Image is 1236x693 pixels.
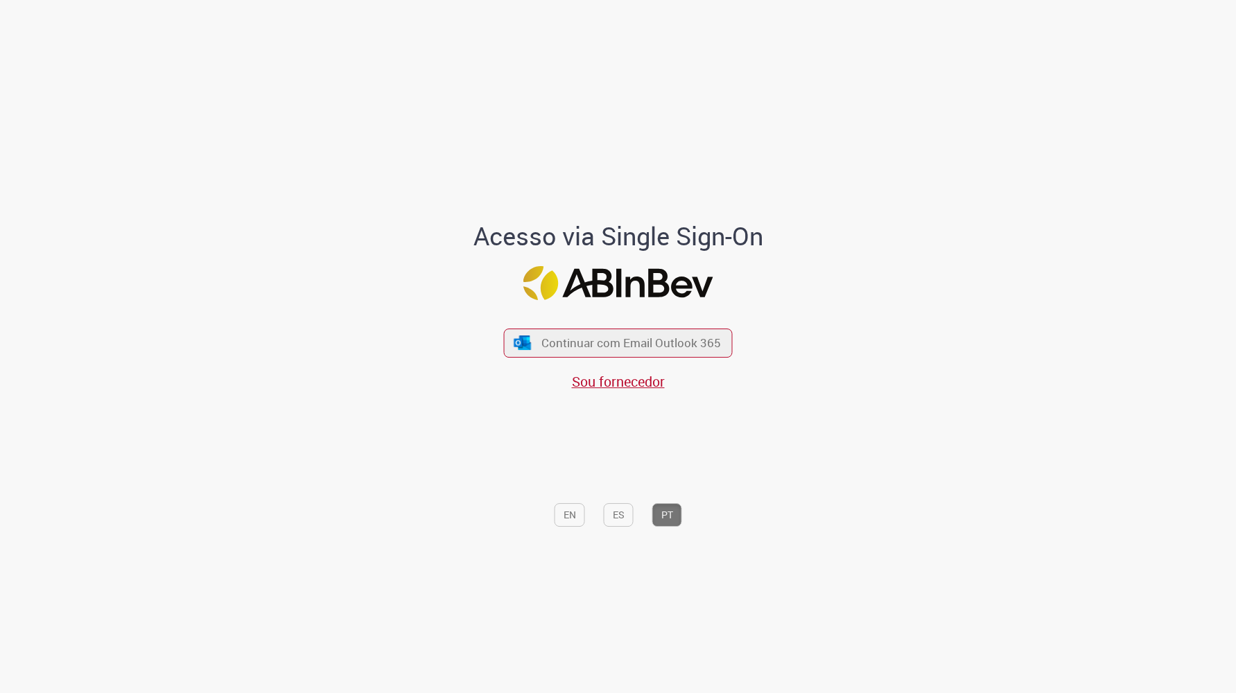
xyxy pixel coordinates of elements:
img: Logo ABInBev [523,266,713,300]
a: Sou fornecedor [572,372,665,391]
img: ícone Azure/Microsoft 360 [512,335,532,350]
button: PT [652,503,682,527]
button: EN [555,503,585,527]
button: ícone Azure/Microsoft 360 Continuar com Email Outlook 365 [504,328,733,357]
h1: Acesso via Single Sign-On [426,222,810,250]
button: ES [604,503,634,527]
span: Continuar com Email Outlook 365 [541,335,721,351]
